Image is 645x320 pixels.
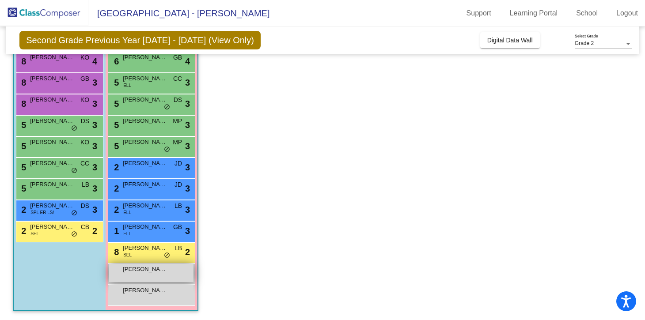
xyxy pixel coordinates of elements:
span: [PERSON_NAME] [123,159,167,168]
span: [PERSON_NAME] [123,244,167,252]
span: 3 [92,161,97,174]
span: 3 [185,203,190,216]
span: [PERSON_NAME] [123,117,167,125]
span: 5 [19,120,26,130]
span: [PERSON_NAME] [123,95,167,104]
span: [PERSON_NAME] [30,117,74,125]
span: [PERSON_NAME] [123,286,167,295]
span: [PERSON_NAME] [30,53,74,62]
span: 3 [185,139,190,153]
span: [PERSON_NAME] [123,265,167,274]
button: Digital Data Wall [480,32,540,48]
span: SPL ER LS/ [30,209,54,216]
span: 2 [112,162,119,172]
span: SEL [30,230,39,237]
span: KO [80,53,89,62]
span: 8 [19,78,26,87]
span: 2 [112,205,119,215]
span: 5 [112,141,119,151]
span: 1 [112,226,119,236]
span: 3 [185,118,190,132]
span: SEL [123,252,132,258]
span: [PERSON_NAME] [123,180,167,189]
span: 5 [112,120,119,130]
span: do_not_disturb_alt [71,231,77,238]
span: do_not_disturb_alt [71,167,77,174]
span: KO [80,138,89,147]
span: MP [173,138,182,147]
span: LB [175,244,182,253]
span: 2 [92,224,97,237]
span: 5 [112,99,119,109]
span: ELL [123,230,131,237]
span: DS [81,201,89,211]
span: 3 [92,118,97,132]
span: do_not_disturb_alt [71,210,77,217]
span: 5 [19,141,26,151]
span: KO [80,95,89,105]
span: LB [175,201,182,211]
span: 5 [19,184,26,193]
span: 6 [112,56,119,66]
span: 3 [92,97,97,110]
span: ELL [123,82,131,89]
span: 2 [185,245,190,259]
span: 8 [19,56,26,66]
span: [PERSON_NAME] [PERSON_NAME] [30,95,74,104]
span: [PERSON_NAME] [30,138,74,147]
span: DS [174,95,182,105]
span: do_not_disturb_alt [71,125,77,132]
span: Second Grade Previous Year [DATE] - [DATE] (View Only) [19,31,261,49]
span: Digital Data Wall [487,37,533,44]
span: 3 [185,182,190,195]
span: GB [173,53,182,62]
span: 5 [112,78,119,87]
a: School [569,6,605,20]
span: 3 [185,161,190,174]
span: [PERSON_NAME] [123,201,167,210]
span: 2 [19,226,26,236]
span: 2 [112,184,119,193]
span: CB [81,222,89,232]
span: 4 [92,55,97,68]
span: 8 [19,99,26,109]
a: Learning Portal [503,6,565,20]
span: 3 [185,76,190,89]
span: DS [81,117,89,126]
span: [PERSON_NAME] [30,180,74,189]
span: 4 [185,55,190,68]
span: do_not_disturb_alt [164,146,170,153]
span: GB [80,74,89,83]
span: [PERSON_NAME] [123,138,167,147]
span: 3 [92,139,97,153]
span: 3 [185,224,190,237]
span: 3 [92,76,97,89]
span: [GEOGRAPHIC_DATA] - [PERSON_NAME] [88,6,269,20]
span: 2 [19,205,26,215]
span: CC [80,159,89,168]
span: [PERSON_NAME] [123,222,167,231]
a: Logout [609,6,645,20]
span: 8 [112,247,119,257]
span: [PERSON_NAME] [30,222,74,231]
span: do_not_disturb_alt [164,252,170,259]
span: [PERSON_NAME] [123,53,167,62]
span: [PERSON_NAME] [30,74,74,83]
span: LB [82,180,89,189]
span: 5 [19,162,26,172]
span: 3 [185,97,190,110]
a: Support [459,6,498,20]
span: 3 [92,203,97,216]
span: do_not_disturb_alt [164,104,170,111]
span: 3 [92,182,97,195]
span: MP [173,117,182,126]
span: JD [175,159,182,168]
span: [PERSON_NAME] [123,74,167,83]
span: ELL [123,209,131,216]
span: GB [173,222,182,232]
span: Grade 2 [575,40,594,46]
span: [PERSON_NAME] [30,201,74,210]
span: JD [175,180,182,189]
span: [PERSON_NAME] [30,159,74,168]
span: CC [173,74,182,83]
